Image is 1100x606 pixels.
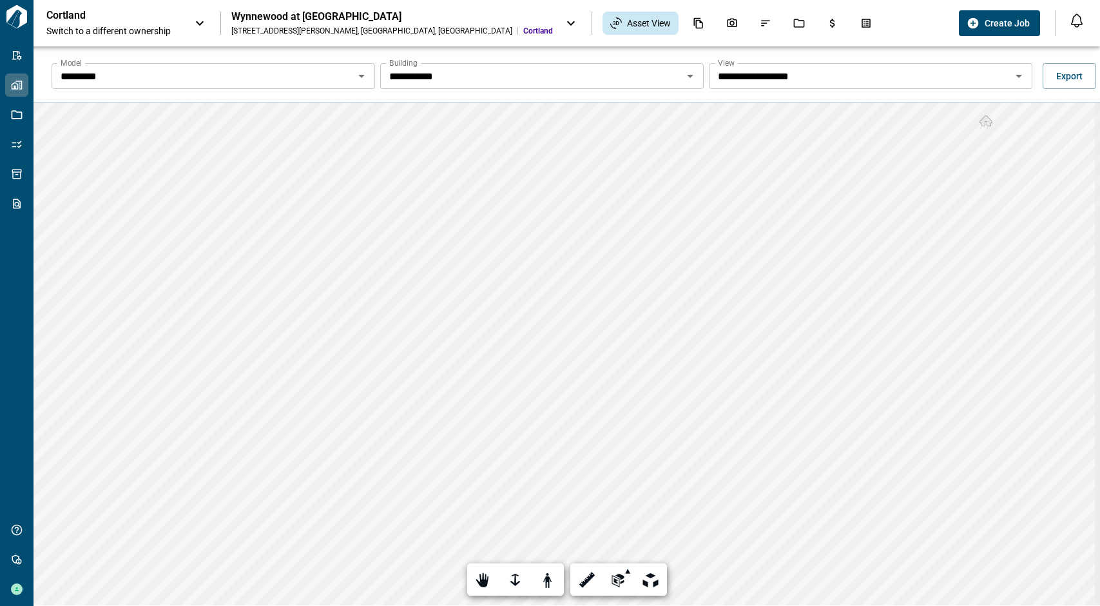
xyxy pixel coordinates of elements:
label: Model [61,57,82,68]
button: Export [1043,63,1096,89]
div: Issues & Info [752,12,779,34]
span: Export [1056,70,1083,83]
span: Create Job [985,17,1030,30]
div: Wynnewood at [GEOGRAPHIC_DATA] [231,10,553,23]
div: Budgets [819,12,846,34]
div: Asset View [603,12,679,35]
span: Asset View [627,17,671,30]
div: Photos [719,12,746,34]
div: [STREET_ADDRESS][PERSON_NAME] , [GEOGRAPHIC_DATA] , [GEOGRAPHIC_DATA] [231,26,512,36]
label: Building [389,57,418,68]
div: Jobs [786,12,813,34]
div: Documents [685,12,712,34]
span: Cortland [523,26,553,36]
button: Open notification feed [1066,10,1087,31]
label: View [718,57,735,68]
button: Open [352,67,371,85]
div: Takeoff Center [853,12,880,34]
span: Switch to a different ownership [46,24,182,37]
p: Cortland [46,9,162,22]
button: Open [1010,67,1028,85]
button: Open [681,67,699,85]
button: Create Job [959,10,1040,36]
